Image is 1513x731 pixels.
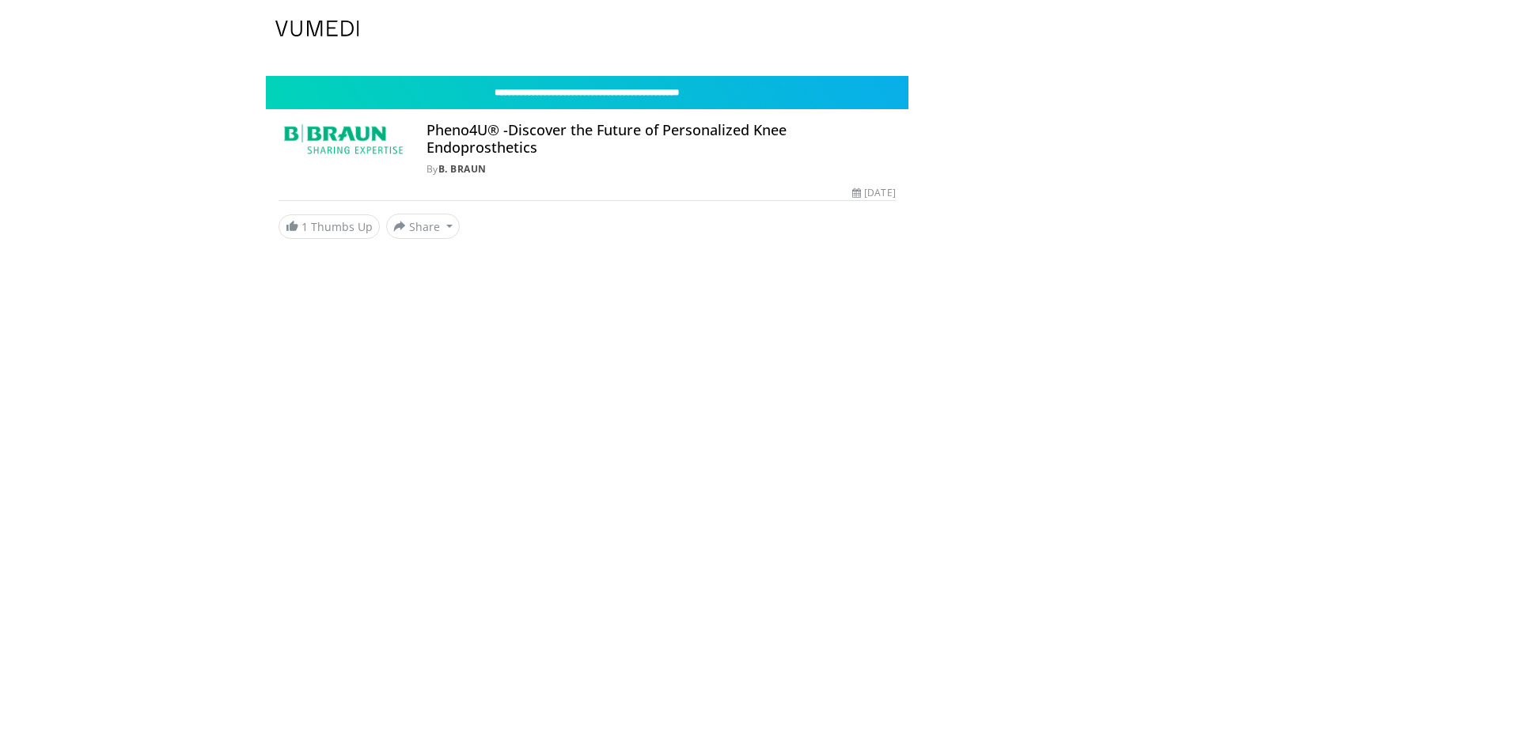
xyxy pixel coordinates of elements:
a: 1 Thumbs Up [279,214,380,239]
button: Share [386,214,460,239]
img: B. Braun [279,122,408,160]
div: [DATE] [852,186,895,200]
div: By [427,162,896,176]
a: B. Braun [438,162,487,176]
img: VuMedi Logo [275,21,359,36]
span: 1 [301,219,308,234]
h4: Pheno4U® -Discover the Future of Personalized Knee Endoprosthetics [427,122,896,156]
